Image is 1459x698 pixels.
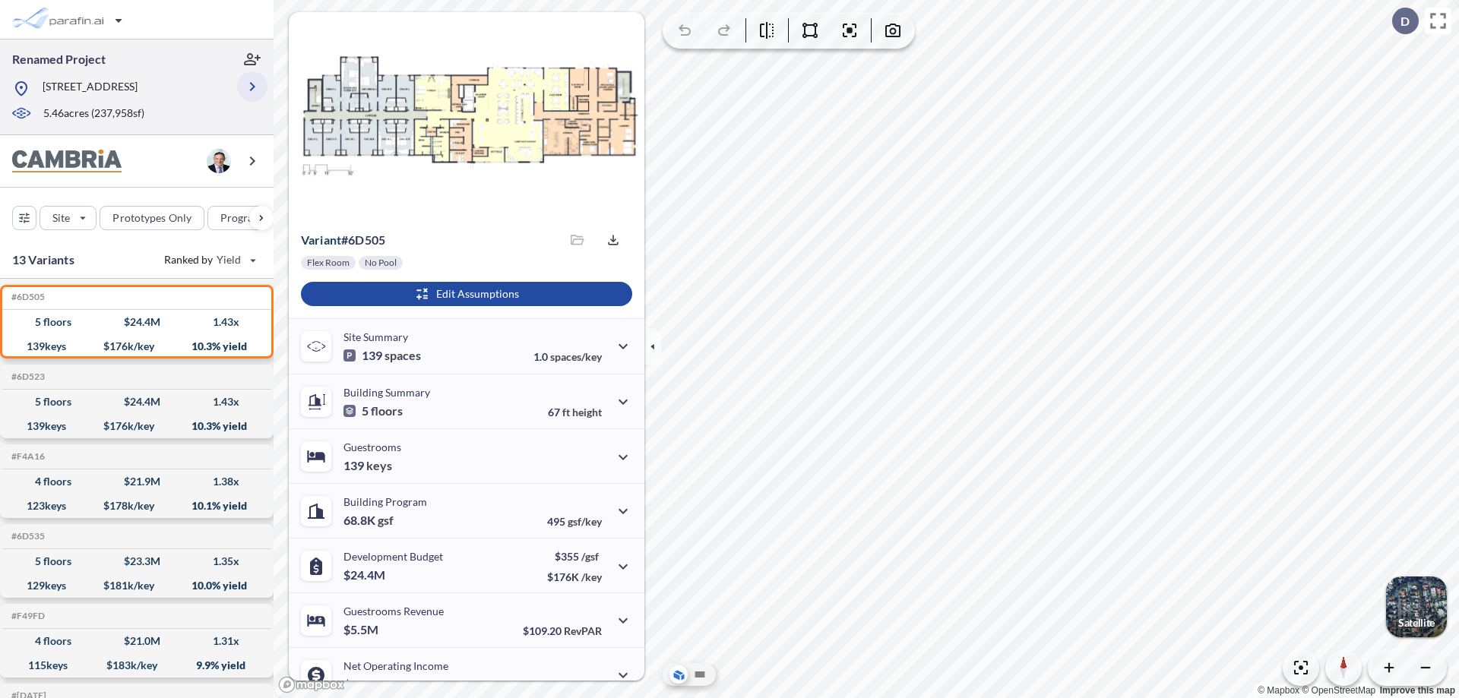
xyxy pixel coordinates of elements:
span: height [572,406,602,418]
p: Satellite [1398,617,1435,629]
p: 139 [343,348,421,363]
p: 5.46 acres ( 237,958 sf) [43,106,144,122]
p: Guestrooms Revenue [343,605,444,617]
p: Flex Room [307,257,350,269]
span: keys [366,458,392,473]
span: spaces [385,348,421,363]
span: margin [568,679,602,692]
span: gsf [378,513,394,528]
p: Guestrooms [343,441,401,453]
p: No Pool [365,257,397,269]
h5: Click to copy the code [8,292,45,302]
p: $176K [547,570,602,583]
button: Program [207,206,290,230]
img: Switcher Image [1386,576,1447,637]
p: [STREET_ADDRESS] [43,79,138,98]
button: Prototypes Only [100,206,204,230]
p: 5 [343,403,403,418]
p: $355 [547,550,602,563]
p: 139 [343,458,392,473]
span: /key [581,570,602,583]
a: Mapbox [1258,685,1299,696]
p: 67 [548,406,602,418]
p: $5.5M [343,622,381,637]
button: Site [40,206,97,230]
h5: Click to copy the code [8,371,45,382]
button: Aerial View [669,665,688,684]
span: Yield [217,252,242,267]
span: spaces/key [550,350,602,363]
a: Mapbox homepage [278,676,345,693]
h5: Click to copy the code [8,611,45,621]
p: $24.4M [343,567,388,583]
button: Site Plan [691,665,709,684]
h5: Click to copy the code [8,451,45,462]
p: # 6d505 [301,232,385,248]
h5: Click to copy the code [8,531,45,542]
p: Program [220,210,263,226]
p: Development Budget [343,550,443,563]
p: Building Program [343,495,427,508]
span: RevPAR [564,624,602,637]
p: Building Summary [343,386,430,399]
img: BrandImage [12,150,122,173]
img: user logo [207,149,231,173]
p: 68.8K [343,513,394,528]
span: floors [371,403,403,418]
button: Edit Assumptions [301,282,632,306]
p: $109.20 [523,624,602,637]
button: Switcher ImageSatellite [1386,576,1447,637]
p: Edit Assumptions [436,286,519,302]
p: 495 [547,515,602,528]
p: 13 Variants [12,251,74,269]
button: Ranked by Yield [152,248,266,272]
a: Improve this map [1380,685,1455,696]
p: Site [52,210,70,226]
p: D [1400,14,1410,28]
span: /gsf [581,550,599,563]
span: ft [562,406,570,418]
p: Net Operating Income [343,659,448,672]
p: 1.0 [533,350,602,363]
span: gsf/key [568,515,602,528]
a: OpenStreetMap [1302,685,1375,696]
p: $2.5M [343,677,381,692]
p: Prototypes Only [112,210,191,226]
span: Variant [301,232,341,247]
p: 45.0% [537,679,602,692]
p: Site Summary [343,330,408,343]
p: Renamed Project [12,51,106,68]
